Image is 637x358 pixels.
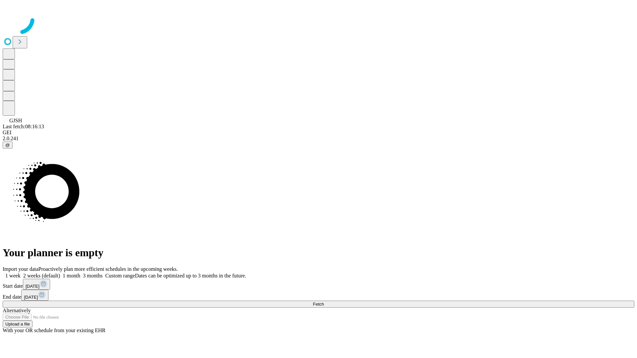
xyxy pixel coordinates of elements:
[313,302,324,307] span: Fetch
[3,130,634,136] div: GEI
[3,308,31,313] span: Alternatively
[38,266,178,272] span: Proactively plan more efficient schedules in the upcoming weeks.
[63,273,80,278] span: 1 month
[26,284,39,289] span: [DATE]
[3,142,13,149] button: @
[23,279,50,290] button: [DATE]
[105,273,135,278] span: Custom range
[3,266,38,272] span: Import your data
[3,328,106,333] span: With your OR schedule from your existing EHR
[3,301,634,308] button: Fetch
[3,321,33,328] button: Upload a file
[3,247,634,259] h1: Your planner is empty
[3,124,44,129] span: Last fetch: 08:16:13
[23,273,60,278] span: 2 weeks (default)
[135,273,246,278] span: Dates can be optimized up to 3 months in the future.
[3,279,634,290] div: Start date
[21,290,48,301] button: [DATE]
[24,295,38,300] span: [DATE]
[3,136,634,142] div: 2.0.241
[5,273,21,278] span: 1 week
[83,273,103,278] span: 3 months
[3,290,634,301] div: End date
[9,118,22,123] span: GJSH
[5,143,10,148] span: @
